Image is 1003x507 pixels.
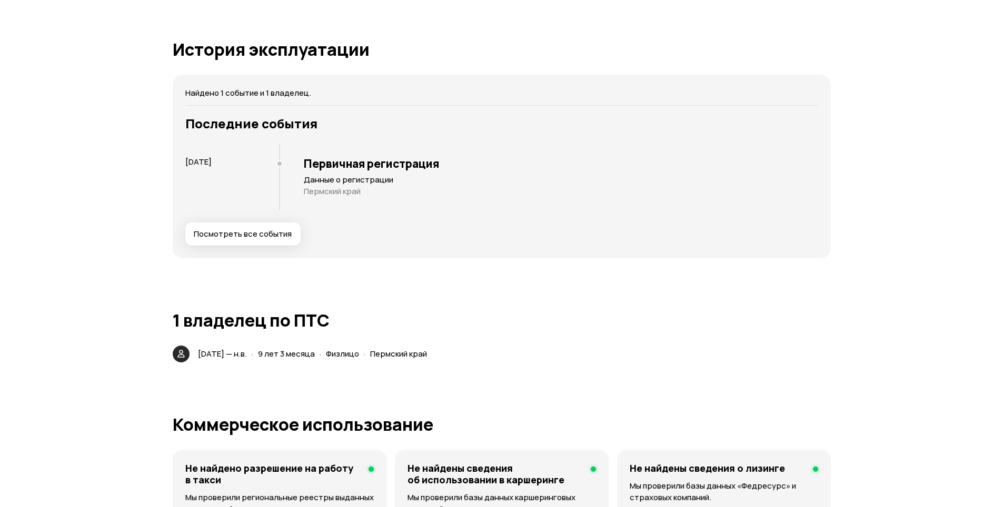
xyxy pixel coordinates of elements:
[630,480,818,503] p: Мы проверили базы данных «Федресурс» и страховых компаний.
[173,40,831,59] h1: История эксплуатации
[304,186,818,197] p: Пермский край
[304,157,818,170] h3: Первичная регистрация
[326,348,359,359] span: Физлицо
[198,348,247,359] span: [DATE] — н.в.
[194,229,292,239] span: Посмотреть все события
[408,462,582,485] h4: Не найдены сведения об использовании в каршеринге
[370,348,427,359] span: Пермский край
[173,311,831,330] h1: 1 владелец по ПТС
[319,345,322,362] span: ·
[185,156,212,167] span: [DATE]
[630,462,785,474] h4: Не найдены сведения о лизинге
[304,175,818,185] p: Данные о регистрации
[363,345,366,362] span: ·
[258,348,315,359] span: 9 лет 3 месяца
[185,462,360,485] h4: Не найдено разрешение на работу в такси
[185,222,301,246] button: Посмотреть все события
[185,87,818,99] p: Найдено 1 событие и 1 владелец.
[173,415,831,434] h1: Коммерческое использование
[251,345,254,362] span: ·
[185,116,818,131] h3: Последние события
